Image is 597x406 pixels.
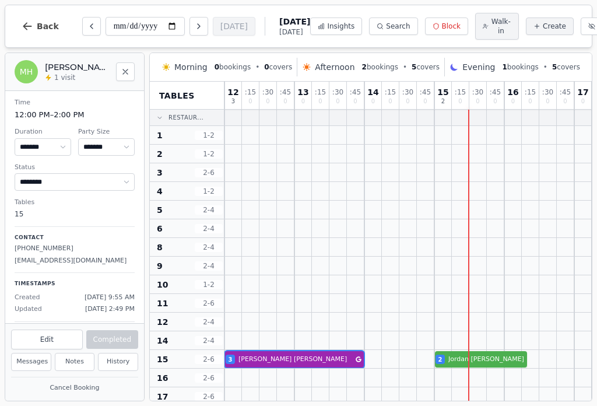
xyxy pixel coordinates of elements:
[264,62,292,72] span: covers
[15,127,71,137] dt: Duration
[195,355,223,364] span: 2 - 6
[45,61,109,73] h2: [PERSON_NAME] [PERSON_NAME]
[15,209,135,219] dd: 15
[448,355,527,365] span: Jordan [PERSON_NAME]
[423,99,427,104] span: 0
[543,22,566,31] span: Create
[563,99,567,104] span: 0
[525,89,536,96] span: : 15
[420,89,431,96] span: : 45
[231,99,235,104] span: 3
[371,99,375,104] span: 0
[507,88,518,96] span: 16
[441,99,445,104] span: 2
[11,381,138,395] button: Cancel Booking
[157,316,168,328] span: 12
[475,13,519,40] button: Walk-in
[356,356,361,362] svg: Google booking
[332,89,343,96] span: : 30
[15,280,135,288] p: Timestamps
[526,17,574,35] button: Create
[213,17,255,36] button: [DATE]
[195,317,223,327] span: 2 - 4
[15,163,135,173] dt: Status
[297,88,308,96] span: 13
[577,88,588,96] span: 17
[82,17,101,36] button: Previous day
[15,304,42,314] span: Updated
[560,89,571,96] span: : 45
[157,297,168,309] span: 11
[157,204,163,216] span: 5
[238,355,353,365] span: [PERSON_NAME] [PERSON_NAME]
[264,63,269,71] span: 0
[502,63,507,71] span: 1
[15,256,135,266] p: [EMAIL_ADDRESS][DOMAIN_NAME]
[195,205,223,215] span: 2 - 4
[159,90,195,101] span: Tables
[353,99,357,104] span: 0
[157,391,168,402] span: 17
[15,98,135,108] dt: Time
[301,99,305,104] span: 0
[327,22,354,31] span: Insights
[157,372,168,384] span: 16
[157,129,163,141] span: 1
[412,63,416,71] span: 5
[318,99,322,104] span: 0
[168,113,203,122] span: Restaur...
[491,17,511,36] span: Walk-in
[528,99,532,104] span: 0
[157,353,168,365] span: 15
[85,304,135,314] span: [DATE] 2:49 PM
[386,22,410,31] span: Search
[195,299,223,308] span: 2 - 6
[11,330,83,349] button: Edit
[157,185,163,197] span: 4
[157,167,163,178] span: 3
[369,17,417,35] button: Search
[15,60,38,83] div: MH
[15,109,135,121] dd: 12:00 PM – 2:00 PM
[11,353,51,371] button: Messages
[157,279,168,290] span: 10
[490,89,501,96] span: : 45
[367,88,378,96] span: 14
[336,99,339,104] span: 0
[437,88,448,96] span: 15
[195,336,223,345] span: 2 - 4
[442,22,461,31] span: Block
[546,99,549,104] span: 0
[195,373,223,383] span: 2 - 6
[215,63,219,71] span: 0
[283,99,287,104] span: 0
[229,355,233,364] span: 3
[502,62,538,72] span: bookings
[280,89,291,96] span: : 45
[472,89,483,96] span: : 30
[511,99,515,104] span: 0
[402,89,413,96] span: : 30
[227,88,238,96] span: 12
[15,234,135,242] p: Contact
[255,62,259,72] span: •
[195,131,223,140] span: 1 - 2
[245,89,256,96] span: : 15
[279,27,310,37] span: [DATE]
[37,22,59,30] span: Back
[116,62,135,81] button: Close
[406,99,409,104] span: 0
[78,127,135,137] dt: Party Size
[476,99,479,104] span: 0
[315,89,326,96] span: : 15
[581,99,585,104] span: 0
[385,89,396,96] span: : 15
[425,17,468,35] button: Block
[438,355,443,364] span: 2
[403,62,407,72] span: •
[279,16,310,27] span: [DATE]
[262,89,273,96] span: : 30
[12,12,68,40] button: Back
[350,89,361,96] span: : 45
[157,335,168,346] span: 14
